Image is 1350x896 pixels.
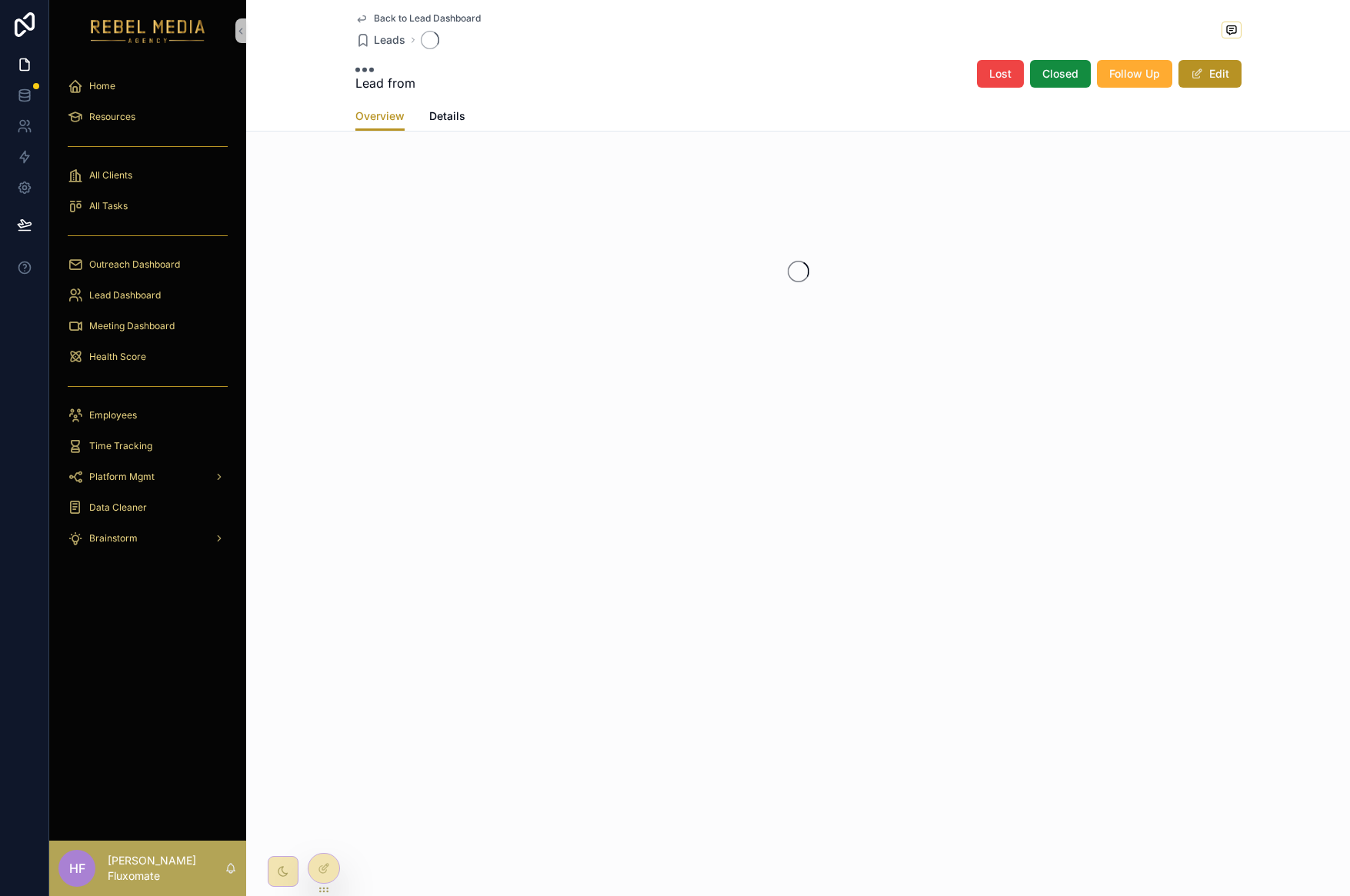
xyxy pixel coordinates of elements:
a: Leads [355,32,405,48]
span: Resources [89,111,135,123]
span: Leads [374,32,405,48]
span: Brainstorm [89,532,138,545]
a: All Tasks [58,192,237,220]
a: Lead Dashboard [58,281,237,309]
span: All Clients [89,169,132,182]
span: Platform Mgmt [89,471,155,483]
a: Meeting Dashboard [58,312,237,340]
span: HF [69,859,85,878]
a: All Clients [58,162,237,189]
a: Brainstorm [58,525,237,552]
a: Resources [58,103,237,131]
button: Edit [1178,60,1242,88]
span: Time Tracking [89,440,152,452]
span: Data Cleaner [89,501,147,514]
p: [PERSON_NAME] Fluxomate [108,853,225,884]
a: Outreach Dashboard [58,251,237,278]
a: Employees [58,401,237,429]
button: Follow Up [1097,60,1172,88]
a: Back to Lead Dashboard [355,12,481,25]
a: Home [58,72,237,100]
a: Platform Mgmt [58,463,237,491]
span: Overview [355,108,405,124]
a: Data Cleaner [58,494,237,521]
span: Lead from [355,74,415,92]
span: Home [89,80,115,92]
span: Lead Dashboard [89,289,161,301]
a: Overview [355,102,405,132]
button: Closed [1030,60,1091,88]
span: Outreach Dashboard [89,258,180,271]
button: Lost [977,60,1024,88]
span: Back to Lead Dashboard [374,12,481,25]
span: Follow Up [1109,66,1160,82]
span: Employees [89,409,137,421]
span: All Tasks [89,200,128,212]
span: Closed [1042,66,1078,82]
a: Details [429,102,465,133]
a: Time Tracking [58,432,237,460]
a: Health Score [58,343,237,371]
span: Details [429,108,465,124]
span: Lost [989,66,1012,82]
img: App logo [91,18,205,43]
span: Meeting Dashboard [89,320,175,332]
div: scrollable content [49,62,246,572]
span: Health Score [89,351,146,363]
